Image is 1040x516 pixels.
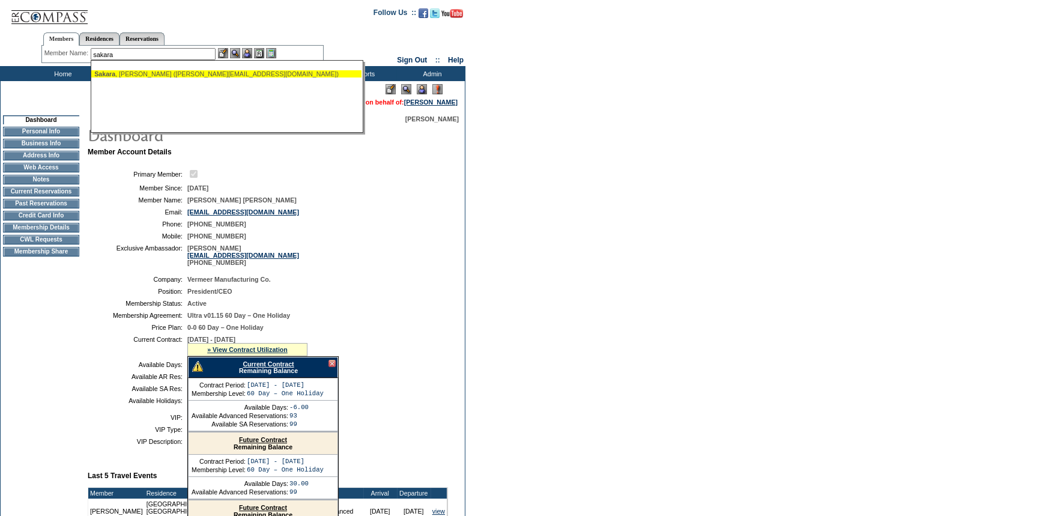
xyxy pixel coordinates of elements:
[43,32,80,46] a: Members
[432,84,443,94] img: Log Concern/Member Elevation
[187,276,271,283] span: Vermeer Manufacturing Co.
[92,208,183,216] td: Email:
[92,426,183,433] td: VIP Type:
[92,232,183,240] td: Mobile:
[3,163,79,172] td: Web Access
[396,66,465,81] td: Admin
[432,508,445,515] a: view
[192,420,288,428] td: Available SA Reservations:
[243,360,294,368] a: Current Contract
[404,99,458,106] a: [PERSON_NAME]
[192,480,288,487] td: Available Days:
[92,438,183,445] td: VIP Description:
[3,247,79,256] td: Membership Share
[87,123,327,147] img: pgTtlDashboard.gif
[88,472,157,480] b: Last 5 Travel Events
[94,70,358,77] div: , [PERSON_NAME] ([PERSON_NAME][EMAIL_ADDRESS][DOMAIN_NAME])
[188,357,338,378] div: Remaining Balance
[88,488,145,499] td: Member
[3,151,79,160] td: Address Info
[187,208,299,216] a: [EMAIL_ADDRESS][DOMAIN_NAME]
[207,346,288,353] a: » View Contract Utilization
[435,56,440,64] span: ::
[92,168,183,180] td: Primary Member:
[419,8,428,18] img: Become our fan on Facebook
[417,84,427,94] img: Impersonate
[239,504,287,511] a: Future Contract
[3,235,79,244] td: CWL Requests
[218,48,228,58] img: b_edit.gif
[92,312,183,319] td: Membership Agreement:
[441,9,463,18] img: Subscribe to our YouTube Channel
[92,373,183,380] td: Available AR Res:
[363,488,397,499] td: Arrival
[119,32,165,45] a: Reservations
[247,466,324,473] td: 60 Day – One Holiday
[88,148,172,156] b: Member Account Details
[44,48,91,58] div: Member Name:
[3,139,79,148] td: Business Info
[397,56,427,64] a: Sign Out
[230,48,240,58] img: View
[266,48,276,58] img: b_calculator.gif
[385,84,396,94] img: Edit Mode
[289,480,309,487] td: 30.00
[401,84,411,94] img: View Mode
[3,211,79,220] td: Credit Card Info
[192,361,203,372] img: There are insufficient days and/or tokens to cover this reservation
[192,412,288,419] td: Available Advanced Reservations:
[239,436,287,443] a: Future Contract
[441,12,463,19] a: Subscribe to our YouTube Channel
[3,127,79,136] td: Personal Info
[192,404,288,411] td: Available Days:
[289,412,309,419] td: 93
[187,220,246,228] span: [PHONE_NUMBER]
[289,420,309,428] td: 99
[145,488,323,499] td: Residence
[189,433,337,455] div: Remaining Balance
[3,199,79,208] td: Past Reservations
[192,488,288,496] td: Available Advanced Reservations:
[92,196,183,204] td: Member Name:
[187,312,290,319] span: Ultra v01.15 60 Day – One Holiday
[187,288,232,295] span: President/CEO
[289,404,309,411] td: -6.00
[92,300,183,307] td: Membership Status:
[92,361,183,368] td: Available Days:
[192,390,246,397] td: Membership Level:
[92,414,183,421] td: VIP:
[247,390,324,397] td: 60 Day – One Holiday
[187,300,207,307] span: Active
[92,184,183,192] td: Member Since:
[3,115,79,124] td: Dashboard
[247,458,324,465] td: [DATE] - [DATE]
[92,276,183,283] td: Company:
[242,48,252,58] img: Impersonate
[192,466,246,473] td: Membership Level:
[3,187,79,196] td: Current Reservations
[254,48,264,58] img: Reservations
[192,458,246,465] td: Contract Period:
[92,385,183,392] td: Available SA Res:
[187,196,297,204] span: [PERSON_NAME] [PERSON_NAME]
[94,70,115,77] span: Sakara
[187,252,299,259] a: [EMAIL_ADDRESS][DOMAIN_NAME]
[430,12,440,19] a: Follow us on Twitter
[320,99,458,106] span: You are acting on behalf of:
[92,244,183,266] td: Exclusive Ambassador:
[247,381,324,389] td: [DATE] - [DATE]
[187,324,264,331] span: 0-0 60 Day – One Holiday
[187,336,235,343] span: [DATE] - [DATE]
[3,223,79,232] td: Membership Details
[92,397,183,404] td: Available Holidays:
[27,66,96,81] td: Home
[323,488,363,499] td: Type
[92,336,183,356] td: Current Contract:
[419,12,428,19] a: Become our fan on Facebook
[448,56,464,64] a: Help
[430,8,440,18] img: Follow us on Twitter
[289,488,309,496] td: 99
[397,488,431,499] td: Departure
[405,115,459,123] span: [PERSON_NAME]
[187,244,299,266] span: [PERSON_NAME] [PHONE_NUMBER]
